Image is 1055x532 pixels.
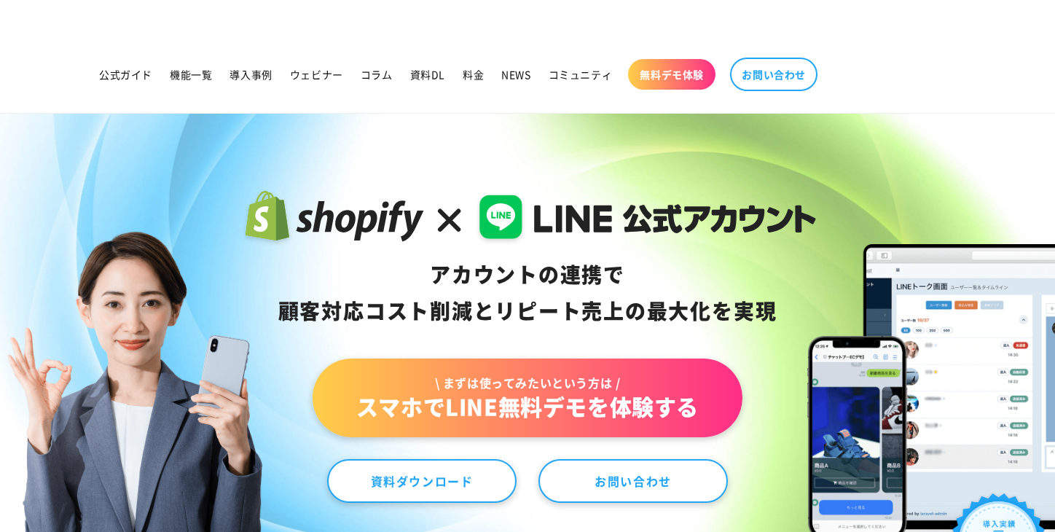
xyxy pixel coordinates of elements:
[281,59,352,90] a: ウェビナー
[239,257,817,329] div: アカウントの連携で 顧客対応コスト削減と リピート売上の 最大化を実現
[361,68,393,81] span: コラム
[290,68,343,81] span: ウェビナー
[628,59,715,90] a: 無料デモ体験
[463,68,484,81] span: 料金
[90,59,161,90] a: 公式ガイド
[401,59,454,90] a: 資料DL
[538,459,728,503] a: お問い合わせ
[454,59,493,90] a: 料金
[501,68,530,81] span: NEWS
[161,59,221,90] a: 機能一覧
[356,375,699,391] span: \ まずは使ってみたいという方は /
[221,59,281,90] a: 導入事例
[540,59,621,90] a: コミュニティ
[352,59,401,90] a: コラム
[640,68,704,81] span: 無料デモ体験
[170,68,212,81] span: 機能一覧
[730,58,817,91] a: お問い合わせ
[410,68,445,81] span: 資料DL
[99,68,152,81] span: 公式ガイド
[327,459,517,503] a: 資料ダウンロード
[549,68,613,81] span: コミュニティ
[493,59,539,90] a: NEWS
[230,68,272,81] span: 導入事例
[742,68,806,81] span: お問い合わせ
[313,359,742,437] a: \ まずは使ってみたいという方は /スマホでLINE無料デモを体験する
